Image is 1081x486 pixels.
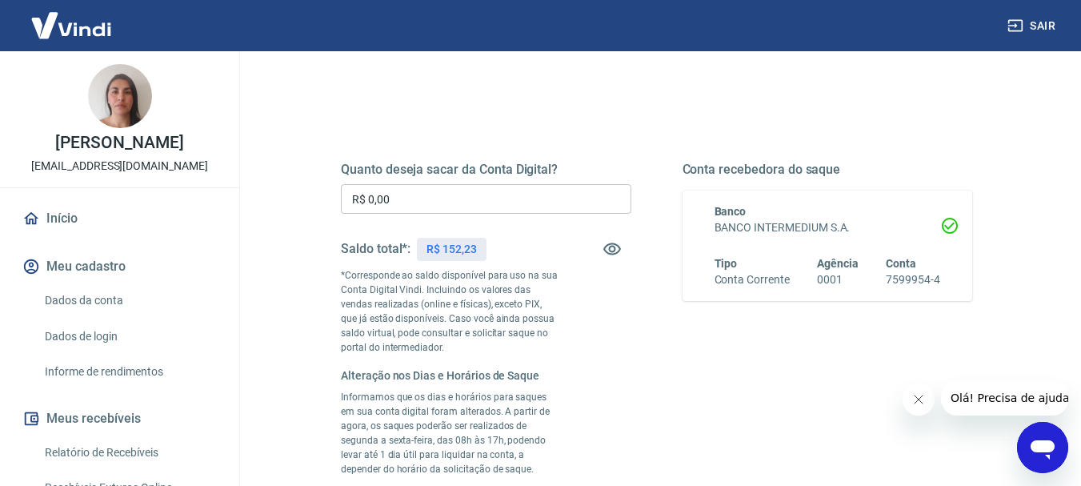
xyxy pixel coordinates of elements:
h5: Quanto deseja sacar da Conta Digital? [341,162,631,178]
span: Conta [886,257,916,270]
button: Sair [1004,11,1062,41]
span: Olá! Precisa de ajuda? [10,11,134,24]
iframe: Mensagem da empresa [941,380,1068,416]
p: R$ 152,23 [426,241,477,258]
p: Informamos que os dias e horários para saques em sua conta digital foram alterados. A partir de a... [341,390,559,476]
h6: Conta Corrente [715,271,790,288]
h5: Conta recebedora do saque [683,162,973,178]
p: [PERSON_NAME] [55,135,183,151]
h5: Saldo total*: [341,241,410,257]
span: Agência [817,257,859,270]
button: Meu cadastro [19,249,220,284]
button: Meus recebíveis [19,401,220,436]
a: Relatório de Recebíveis [38,436,220,469]
h6: Alteração nos Dias e Horários de Saque [341,368,559,384]
span: Tipo [715,257,738,270]
iframe: Fechar mensagem [903,384,935,416]
a: Dados da conta [38,284,220,317]
img: 4557e58c-3c03-4503-9e61-a1272c5c4d3a.jpeg [88,64,152,128]
a: Dados de login [38,320,220,353]
h6: 0001 [817,271,859,288]
p: [EMAIL_ADDRESS][DOMAIN_NAME] [31,158,208,175]
p: *Corresponde ao saldo disponível para uso na sua Conta Digital Vindi. Incluindo os valores das ve... [341,268,559,355]
img: Vindi [19,1,123,50]
span: Banco [715,205,747,218]
iframe: Botão para abrir a janela de mensagens [1017,422,1068,473]
h6: BANCO INTERMEDIUM S.A. [715,219,941,236]
h6: 7599954-4 [886,271,940,288]
a: Início [19,201,220,236]
a: Informe de rendimentos [38,355,220,388]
